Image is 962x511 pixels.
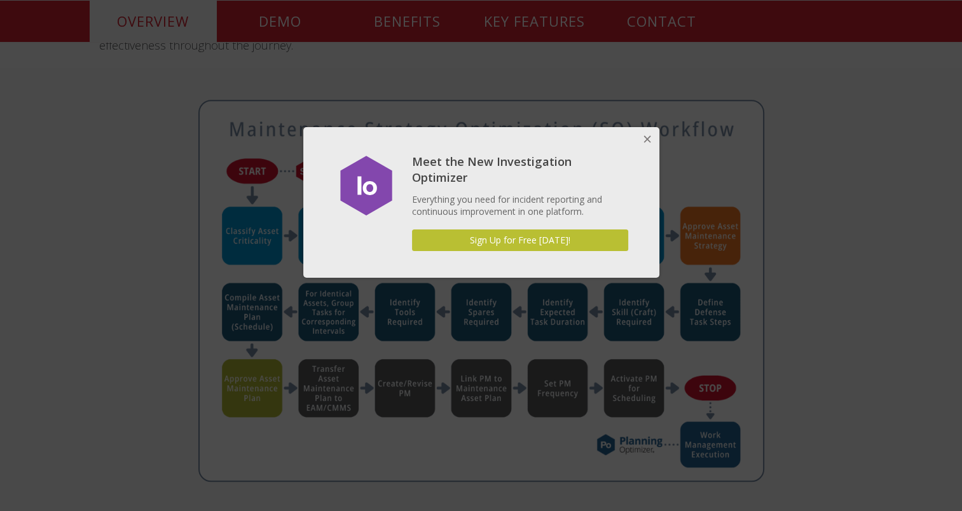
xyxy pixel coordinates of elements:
[334,154,398,217] img: dialog featured image
[303,127,659,278] div: Meet the New Investigation Optimizer
[634,127,659,153] button: Close
[412,229,628,251] a: Sign Up for Free [DATE]!
[412,154,628,186] h4: Meet the New Investigation Optimizer
[412,193,628,218] p: Everything you need for incident reporting and continuous improvement in one platform.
